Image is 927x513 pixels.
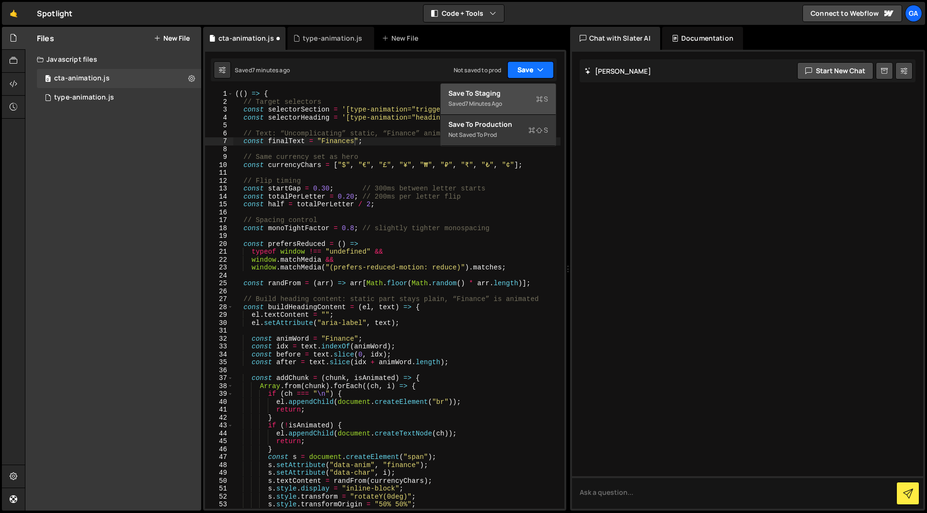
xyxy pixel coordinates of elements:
div: 18 [205,224,233,233]
div: 35 [205,358,233,367]
div: Code + Tools [440,83,556,146]
div: 17396/48469.js [37,69,201,88]
span: S [536,94,548,104]
div: 4 [205,114,233,122]
div: Saved [235,66,290,74]
div: 43 [205,422,233,430]
div: 40 [205,398,233,406]
div: 36 [205,367,233,375]
div: 30 [205,319,233,327]
div: Chat with Slater AI [570,27,660,50]
div: Save to Staging [448,89,548,98]
div: 47 [205,453,233,461]
div: type-animation.js [54,93,114,102]
div: 45 [205,437,233,446]
div: 1 [205,90,233,98]
div: 20 [205,240,233,248]
div: 44 [205,430,233,438]
div: Saved [448,98,548,110]
div: 24 [205,272,233,280]
a: 🤙 [2,2,25,25]
div: 52 [205,493,233,501]
div: 31 [205,327,233,335]
div: 10 [205,161,233,169]
div: Javascript files [25,50,201,69]
div: 7 minutes ago [252,66,290,74]
div: Not saved to prod [448,129,548,141]
div: 25 [205,279,233,288]
div: 32 [205,335,233,343]
div: 39 [205,390,233,398]
div: 7 minutes ago [465,100,502,108]
button: Save [507,61,554,78]
div: 37 [205,374,233,382]
div: 7 [205,137,233,145]
div: 41 [205,406,233,414]
button: Start new chat [797,62,873,79]
div: cta-animation.js [218,33,274,43]
div: Save to Production [448,120,548,129]
div: 13 [205,185,233,193]
span: S [528,125,548,135]
div: 8 [205,145,233,154]
div: 19 [205,232,233,240]
div: Spotlight [37,8,72,19]
div: cta-animation.js [54,74,110,83]
div: 42 [205,414,233,422]
div: 12 [205,177,233,185]
button: Save to ProductionS Not saved to prod [441,115,556,146]
div: 23 [205,264,233,272]
div: 6 [205,130,233,138]
div: 22 [205,256,233,264]
div: 34 [205,351,233,359]
h2: Files [37,33,54,44]
div: New File [382,33,422,43]
div: 48 [205,461,233,469]
div: 17396/48461.js [37,88,201,107]
div: Documentation [662,27,743,50]
span: 0 [45,76,51,83]
div: type-animation.js [303,33,363,43]
div: 16 [205,209,233,217]
h2: [PERSON_NAME] [584,67,651,76]
div: 11 [205,169,233,177]
div: 33 [205,343,233,351]
div: 53 [205,501,233,509]
div: 5 [205,122,233,130]
div: 9 [205,153,233,161]
button: New File [154,34,190,42]
div: 50 [205,477,233,485]
div: 2 [205,98,233,106]
button: Save to StagingS Saved7 minutes ago [441,84,556,115]
div: 26 [205,288,233,296]
a: Connect to Webflow [802,5,902,22]
div: Not saved to prod [454,66,502,74]
div: 29 [205,311,233,319]
button: Code + Tools [423,5,504,22]
div: 14 [205,193,233,201]
div: 27 [205,295,233,303]
div: 46 [205,446,233,454]
div: 51 [205,485,233,493]
div: 15 [205,201,233,209]
div: 28 [205,303,233,312]
div: 49 [205,469,233,477]
div: 17 [205,216,233,224]
div: 21 [205,248,233,256]
div: 3 [205,106,233,114]
div: 38 [205,382,233,390]
a: Ga [905,5,922,22]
